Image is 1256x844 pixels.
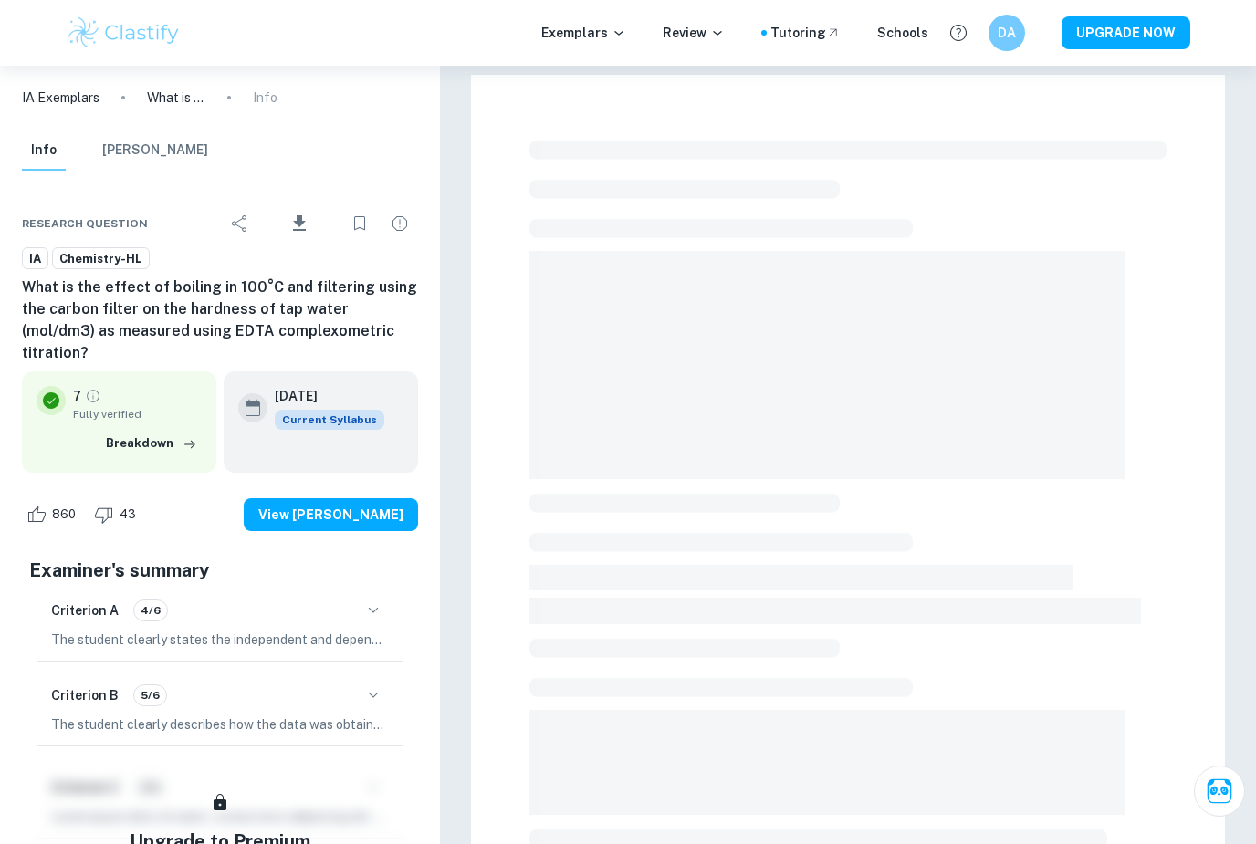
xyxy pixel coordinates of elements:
[877,23,928,43] a: Schools
[770,23,841,43] a: Tutoring
[997,23,1018,43] h6: DA
[663,23,725,43] p: Review
[52,247,150,270] a: Chemistry-HL
[51,685,119,705] h6: Criterion B
[147,88,205,108] p: What is the effect of boiling in 100°C and filtering using the carbon filter on the hardness of t...
[51,630,389,650] p: The student clearly states the independent and dependent variables in the research question, howe...
[989,15,1025,51] button: DA
[262,200,338,247] div: Download
[22,500,86,529] div: Like
[22,215,148,232] span: Research question
[73,386,81,406] p: 7
[66,15,182,51] img: Clastify logo
[89,500,146,529] div: Dislike
[42,505,86,524] span: 860
[275,410,384,430] div: This exemplar is based on the current syllabus. Feel free to refer to it for inspiration/ideas wh...
[541,23,626,43] p: Exemplars
[244,498,418,531] button: View [PERSON_NAME]
[73,406,202,422] span: Fully verified
[101,430,202,457] button: Breakdown
[102,130,208,171] button: [PERSON_NAME]
[1194,766,1245,817] button: Ask Clai
[1062,16,1190,49] button: UPGRADE NOW
[275,410,384,430] span: Current Syllabus
[943,17,974,48] button: Help and Feedback
[53,250,149,268] span: Chemistry-HL
[341,205,378,242] div: Bookmark
[51,714,389,735] p: The student clearly describes how the data was obtained and processed, providing a detailed and p...
[275,386,370,406] h6: [DATE]
[23,250,47,268] span: IA
[253,88,277,108] p: Info
[22,247,48,270] a: IA
[110,505,146,524] span: 43
[29,557,411,584] h5: Examiner's summary
[134,602,167,619] span: 4/6
[22,130,66,171] button: Info
[222,205,258,242] div: Share
[134,687,166,703] span: 5/6
[22,276,418,364] h6: What is the effect of boiling in 100°C and filtering using the carbon filter on the hardness of t...
[85,388,101,404] a: Grade fully verified
[51,600,119,620] h6: Criterion A
[22,88,99,108] a: IA Exemplars
[382,205,418,242] div: Report issue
